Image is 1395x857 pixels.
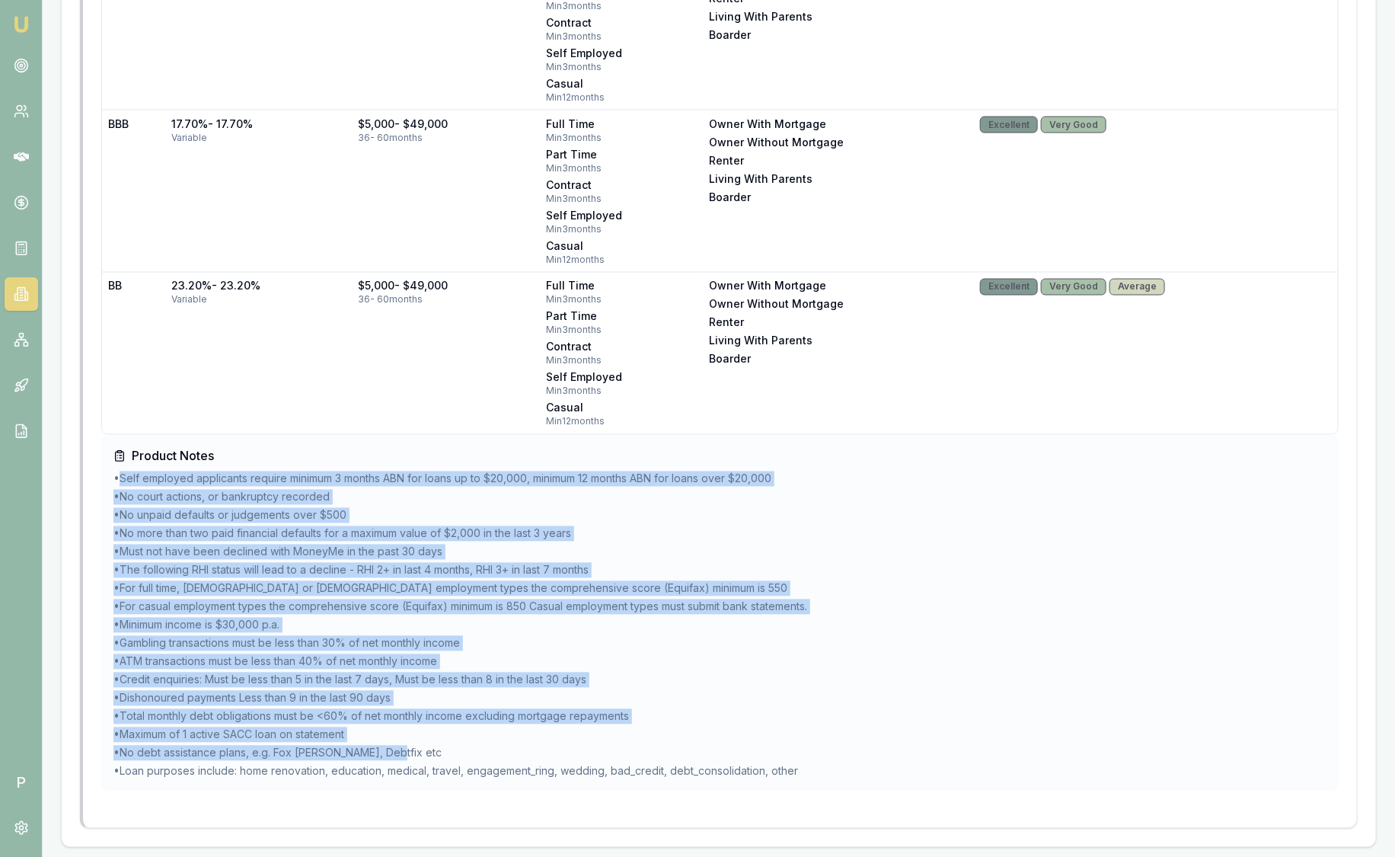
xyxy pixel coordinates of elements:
div: Min 12 months [546,254,697,266]
div: living with parents [709,9,968,24]
div: 36 - 60 months [358,132,534,144]
div: contract [546,177,697,193]
li: • Minimum income is $30,000 p.a. [113,618,1326,633]
div: owner without mortgage [709,297,968,312]
li: • No unpaid defaults or judgements over $500 [113,508,1326,523]
div: BBB [108,117,159,132]
div: owner with mortgage [709,279,968,294]
div: boarder [709,27,968,43]
div: Min 12 months [546,91,697,104]
div: full time [546,117,697,132]
div: Average [1109,279,1165,296]
div: Min 12 months [546,416,697,428]
li: • For full time, [DEMOGRAPHIC_DATA] or [DEMOGRAPHIC_DATA] employment types the comprehensive scor... [113,581,1326,596]
div: Excellent [980,117,1038,133]
div: full time [546,279,697,294]
div: Very Good [1041,117,1106,133]
span: P [5,766,38,799]
div: renter [709,153,968,168]
div: self employed [546,370,697,385]
div: 36 - 60 months [358,294,534,306]
li: • No more than two paid financial defaults for a maximum value of $2,000 in the last 3 years [113,526,1326,542]
div: variable [171,294,346,306]
li: • Dishonoured payments Less than 9 in the last 90 days [113,691,1326,706]
div: part time [546,309,697,325]
div: $5,000 - $49,000 [358,117,534,132]
li: • No court actions, or bankruptcy recorded [113,490,1326,505]
div: boarder [709,352,968,367]
div: contract [546,15,697,30]
div: Min 3 months [546,193,697,205]
div: casual [546,401,697,416]
li: • Self employed applicants require minimum 3 months ABN for loans up to $20,000, minimum 12 month... [113,472,1326,487]
div: Min 3 months [546,30,697,43]
div: owner without mortgage [709,135,968,150]
div: Min 3 months [546,223,697,235]
li: • No debt assistance plans, e.g. Fox [PERSON_NAME], Debtfix etc [113,746,1326,761]
div: living with parents [709,171,968,187]
div: Min 3 months [546,385,697,398]
div: Excellent [980,279,1038,296]
div: Min 3 months [546,294,697,306]
li: • Gambling transactions must be less than 30% of net monthly income [113,636,1326,651]
li: • Loan purposes include: home renovation, education, medical, travel, engagement_ring, wedding, b... [113,764,1326,779]
li: • For casual employment types the comprehensive score (Equifax) minimum is 850 Casual employment ... [113,600,1326,615]
div: variable [171,132,346,144]
div: Min 3 months [546,355,697,367]
li: • Credit enquiries: Must be less than 5 in the last 7 days, Must be less than 8 in the last 30 days [113,673,1326,688]
div: Min 3 months [546,325,697,337]
div: part time [546,147,697,162]
li: • ATM transactions must be less than 40% of net monthly income [113,654,1326,670]
div: Very Good [1041,279,1106,296]
div: Min 3 months [546,132,697,144]
h4: Product Notes [113,447,1326,465]
div: contract [546,340,697,355]
li: • The following RHI status will lead to a decline - RHI 2+ in last 4 months, RHI 3+ in last 7 months [113,563,1326,578]
div: boarder [709,190,968,205]
div: owner with mortgage [709,117,968,132]
div: Min 3 months [546,162,697,174]
div: casual [546,238,697,254]
div: living with parents [709,334,968,349]
div: self employed [546,208,697,223]
div: Min 3 months [546,61,697,73]
div: BB [108,279,159,294]
div: casual [546,76,697,91]
li: • Maximum of 1 active SACC loan on statement [113,727,1326,743]
div: renter [709,315,968,331]
div: $5,000 - $49,000 [358,279,534,294]
div: 23.20% - 23.20% [171,279,346,294]
li: • Must not have been declined with MoneyMe in the past 30 days [113,545,1326,560]
img: emu-icon-u.png [12,15,30,34]
li: • Total monthly debt obligations must be <60% of net monthly income excluding mortgage repayments [113,709,1326,724]
div: self employed [546,46,697,61]
div: 17.70% - 17.70% [171,117,346,132]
